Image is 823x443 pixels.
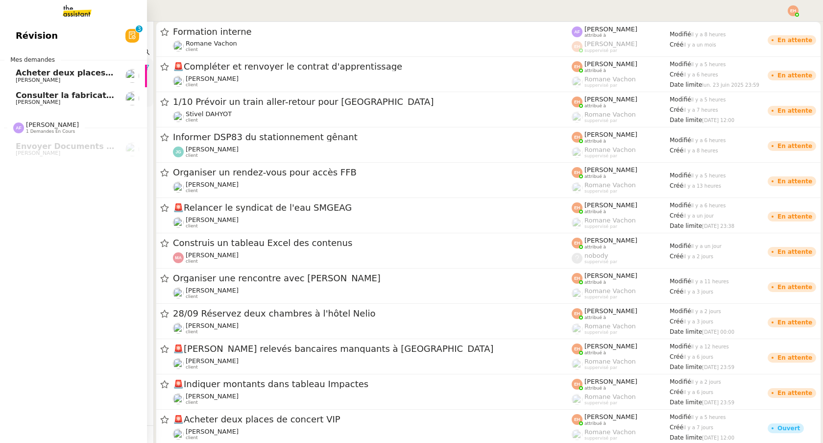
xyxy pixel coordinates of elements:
app-user-label: suppervisé par [572,75,670,88]
span: [PERSON_NAME] [16,77,60,83]
img: users%2FyQfMwtYgTqhRP2YHWHmG2s2LYaD3%2Favatar%2Fprofile-pic.png [572,323,582,334]
span: [PERSON_NAME] [584,237,637,244]
img: users%2Ff7AvM1H5WROKDkFYQNHz8zv46LV2%2Favatar%2Ffa026806-15e4-4312-a94b-3cc825a940eb [125,92,139,105]
img: users%2FtFhOaBya8rNVU5KG7br7ns1BCvi2%2Favatar%2Faa8c47da-ee6c-4101-9e7d-730f2e64f978 [173,394,184,404]
span: Romane Vachon [584,393,636,400]
div: En attente [777,73,812,78]
span: Date limite [670,222,702,229]
span: suppervisé par [584,400,617,406]
span: suppervisé par [584,83,617,88]
span: [DATE] 23:59 [702,400,734,405]
span: attribué à [584,315,606,320]
span: Acheter deux places de concert VIP [173,415,572,424]
span: [PERSON_NAME] [186,216,239,223]
span: Envoyer documents à [PERSON_NAME] [16,142,188,151]
span: Romane Vachon [584,358,636,365]
span: Modifié [670,414,691,420]
span: Révision [16,28,58,43]
span: Modifié [670,278,691,285]
app-user-detailed-label: client [173,428,572,441]
span: [PERSON_NAME] [16,99,60,105]
span: il y a 3 jours [683,319,713,324]
span: Romane Vachon [584,322,636,330]
span: Organiser un rendez-vous pour accès FFB [173,168,572,177]
app-user-detailed-label: client [173,251,572,264]
span: il y a 6 heures [683,72,718,77]
img: svg [13,123,24,133]
span: Construis un tableau Excel des contenus [173,239,572,247]
app-user-detailed-label: client [173,357,572,370]
span: 🚨 [173,414,184,424]
span: client [186,435,198,441]
app-user-label: attribué à [572,25,670,38]
span: Acheter deux places de concert VIP [16,68,172,77]
img: users%2F0v3yA2ZOZBYwPN7V38GNVTYjOQj1%2Favatar%2Fa58eb41e-cbb7-4128-9131-87038ae72dcb [173,182,184,193]
span: client [186,223,198,229]
span: Créé [670,71,683,78]
span: Créé [670,318,683,325]
div: En attente [777,37,812,43]
span: suppervisé par [584,259,617,265]
img: svg [572,273,582,284]
span: [PERSON_NAME] [186,251,239,259]
span: client [186,82,198,88]
span: suppervisé par [584,295,617,300]
span: Date limite [670,117,702,123]
span: Romane Vachon [584,428,636,436]
span: client [186,294,198,299]
img: users%2F0v3yA2ZOZBYwPN7V38GNVTYjOQj1%2Favatar%2Fa58eb41e-cbb7-4128-9131-87038ae72dcb [125,69,139,83]
img: svg [572,26,582,37]
div: En attente [777,355,812,361]
img: svg [572,97,582,107]
span: Romane Vachon [584,146,636,153]
span: Créé [670,147,683,154]
span: il y a 8 heures [691,32,726,37]
img: svg [572,41,582,52]
img: users%2FcRgg4TJXLQWrBH1iwK9wYfCha1e2%2Favatar%2Fc9d2fa25-7b78-4dd4-b0f3-ccfa08be62e5 [173,217,184,228]
img: users%2Fjeuj7FhI7bYLyCU6UIN9LElSS4x1%2Favatar%2F1678820456145.jpeg [173,358,184,369]
img: svg [572,414,582,425]
span: client [186,188,198,194]
span: il y a 6 heures [691,203,726,208]
img: users%2F0v3yA2ZOZBYwPN7V38GNVTYjOQj1%2Favatar%2Fa58eb41e-cbb7-4128-9131-87038ae72dcb [173,76,184,87]
span: [PERSON_NAME] [584,25,637,33]
app-user-label: suppervisé par [572,393,670,406]
app-user-label: suppervisé par [572,322,670,335]
span: Date limite [670,364,702,370]
app-user-label: suppervisé par [572,287,670,300]
span: suppervisé par [584,189,617,194]
span: Modifié [670,378,691,385]
img: users%2F0v3yA2ZOZBYwPN7V38GNVTYjOQj1%2Favatar%2Fa58eb41e-cbb7-4128-9131-87038ae72dcb [125,143,139,156]
app-user-detailed-label: client [173,75,572,88]
app-user-detailed-label: client [173,110,572,123]
span: suppervisé par [584,330,617,335]
span: attribué à [584,103,606,109]
span: [PERSON_NAME] [584,413,637,420]
span: il y a un jour [691,244,722,249]
span: il y a 7 heures [683,107,718,113]
div: En attente [777,108,812,114]
span: 🚨 [173,344,184,354]
span: Formation interne [173,27,572,36]
img: svg [572,61,582,72]
span: Créé [670,182,683,189]
span: [DATE] 00:00 [702,329,734,335]
img: svg [572,308,582,319]
span: 🚨 [173,202,184,213]
span: suppervisé par [584,224,617,229]
span: attribué à [584,174,606,179]
span: Créé [670,106,683,113]
div: En attente [777,249,812,255]
app-user-label: attribué à [572,272,670,285]
span: suppervisé par [584,365,617,370]
app-user-detailed-label: client [173,393,572,405]
app-user-detailed-label: client [173,216,572,229]
img: users%2FKIcnt4T8hLMuMUUpHYCYQM06gPC2%2Favatar%2F1dbe3bdc-0f95-41bf-bf6e-fc84c6569aaf [173,111,184,122]
span: client [186,118,198,123]
span: [PERSON_NAME] [186,75,239,82]
span: il y a 11 heures [691,279,729,284]
span: client [186,153,198,158]
span: [DATE] 12:00 [702,435,734,441]
img: svg [788,5,799,16]
span: Créé [670,253,683,260]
